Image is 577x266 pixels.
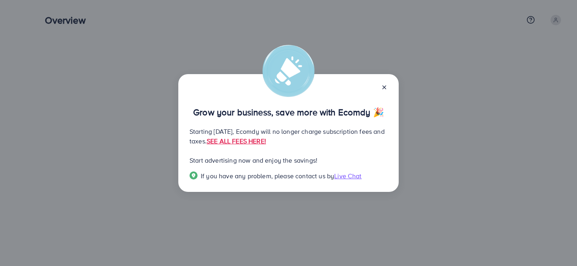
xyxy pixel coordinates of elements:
[262,45,315,97] img: alert
[190,107,387,117] p: Grow your business, save more with Ecomdy 🎉
[334,171,361,180] span: Live Chat
[190,171,198,179] img: Popup guide
[190,127,387,146] p: Starting [DATE], Ecomdy will no longer charge subscription fees and taxes.
[201,171,334,180] span: If you have any problem, please contact us by
[190,155,387,165] p: Start advertising now and enjoy the savings!
[207,137,266,145] a: SEE ALL FEES HERE!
